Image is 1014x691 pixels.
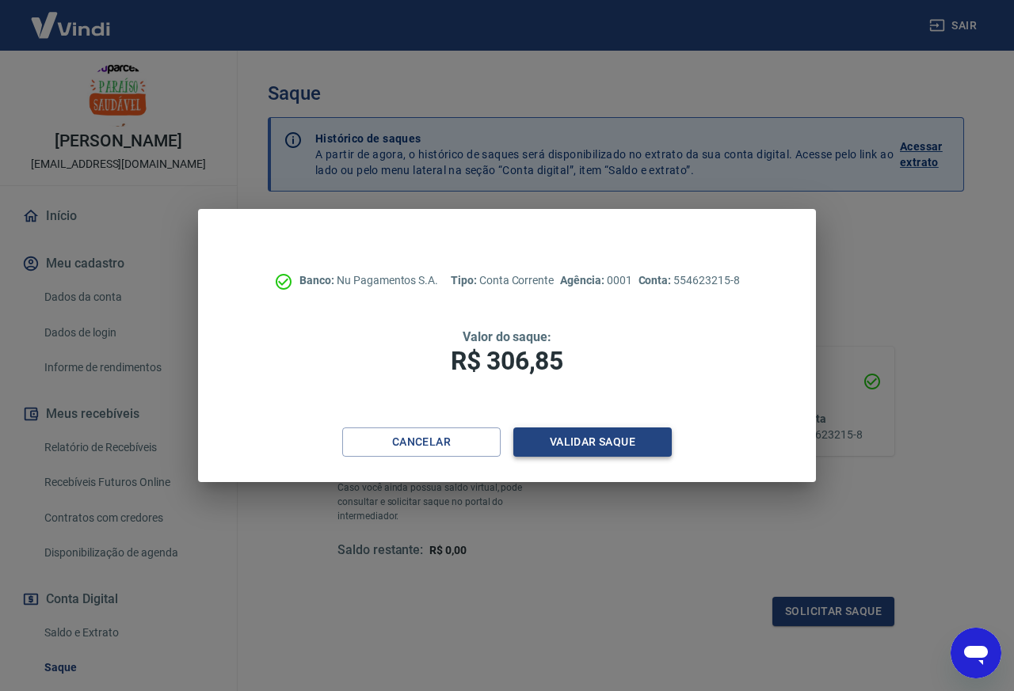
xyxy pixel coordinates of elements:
span: Agência: [560,274,607,287]
span: Conta: [639,274,674,287]
iframe: Botão para abrir a janela de mensagens [951,628,1001,678]
span: Tipo: [451,274,479,287]
span: Valor do saque: [463,329,551,344]
p: 0001 [560,272,631,289]
span: Banco: [299,274,337,287]
p: 554623215-8 [639,272,740,289]
p: Nu Pagamentos S.A. [299,272,438,289]
button: Validar saque [513,427,672,457]
p: Conta Corrente [451,272,554,289]
button: Cancelar [342,427,501,457]
span: R$ 306,85 [451,346,563,376]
